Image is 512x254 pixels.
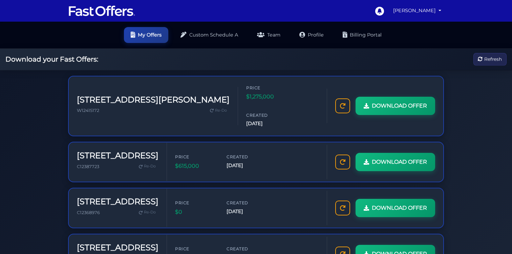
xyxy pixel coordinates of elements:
[390,4,444,17] a: [PERSON_NAME]
[77,243,158,253] h3: [STREET_ADDRESS]
[293,27,330,43] a: Profile
[372,101,427,110] span: DOWNLOAD OFFER
[175,154,216,160] span: Price
[227,162,267,169] span: [DATE]
[207,106,230,115] a: Re-Do
[227,208,267,215] span: [DATE]
[336,27,388,43] a: Billing Portal
[5,55,98,63] h2: Download your Fast Offers:
[124,27,168,43] a: My Offers
[77,151,158,161] h3: [STREET_ADDRESS]
[77,95,230,105] h3: [STREET_ADDRESS][PERSON_NAME]
[77,108,99,113] span: W12415172
[136,162,158,171] a: Re-Do
[136,208,158,217] a: Re-Do
[372,158,427,166] span: DOWNLOAD OFFER
[77,164,99,169] span: C12387723
[175,200,216,206] span: Price
[356,153,435,171] a: DOWNLOAD OFFER
[175,162,216,170] span: $615,000
[356,199,435,217] a: DOWNLOAD OFFER
[77,210,100,215] span: C12368976
[144,209,156,215] span: Re-Do
[372,204,427,212] span: DOWNLOAD OFFER
[227,200,267,206] span: Created
[215,108,227,114] span: Re-Do
[246,112,287,118] span: Created
[175,246,216,252] span: Price
[77,197,158,207] h3: [STREET_ADDRESS]
[175,208,216,216] span: $0
[227,154,267,160] span: Created
[246,92,287,101] span: $1,275,000
[356,97,435,115] a: DOWNLOAD OFFER
[246,120,287,128] span: [DATE]
[484,55,502,63] span: Refresh
[246,85,287,91] span: Price
[174,27,245,43] a: Custom Schedule A
[473,53,507,66] button: Refresh
[250,27,287,43] a: Team
[227,246,267,252] span: Created
[144,163,156,169] span: Re-Do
